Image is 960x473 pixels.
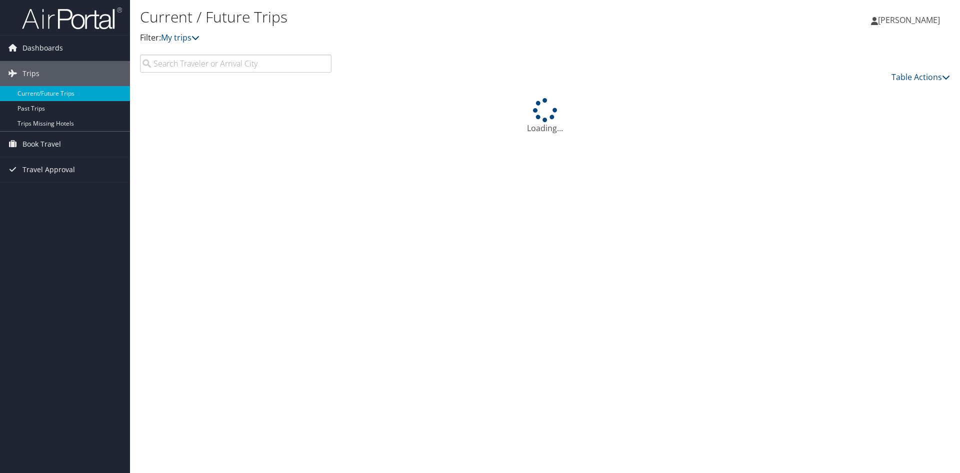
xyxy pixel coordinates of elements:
span: Dashboards [22,36,63,61]
a: Table Actions [891,72,950,83]
a: [PERSON_NAME] [871,5,950,35]
p: Filter: [140,32,680,45]
img: airportal-logo.png [22,7,122,30]
h1: Current / Future Trips [140,7,680,28]
span: Book Travel [22,132,61,157]
a: My trips [161,32,199,43]
input: Search Traveler or Arrival City [140,55,331,73]
span: Travel Approval [22,157,75,182]
div: Loading... [140,98,950,134]
span: [PERSON_NAME] [878,15,940,26]
span: Trips [22,61,39,86]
